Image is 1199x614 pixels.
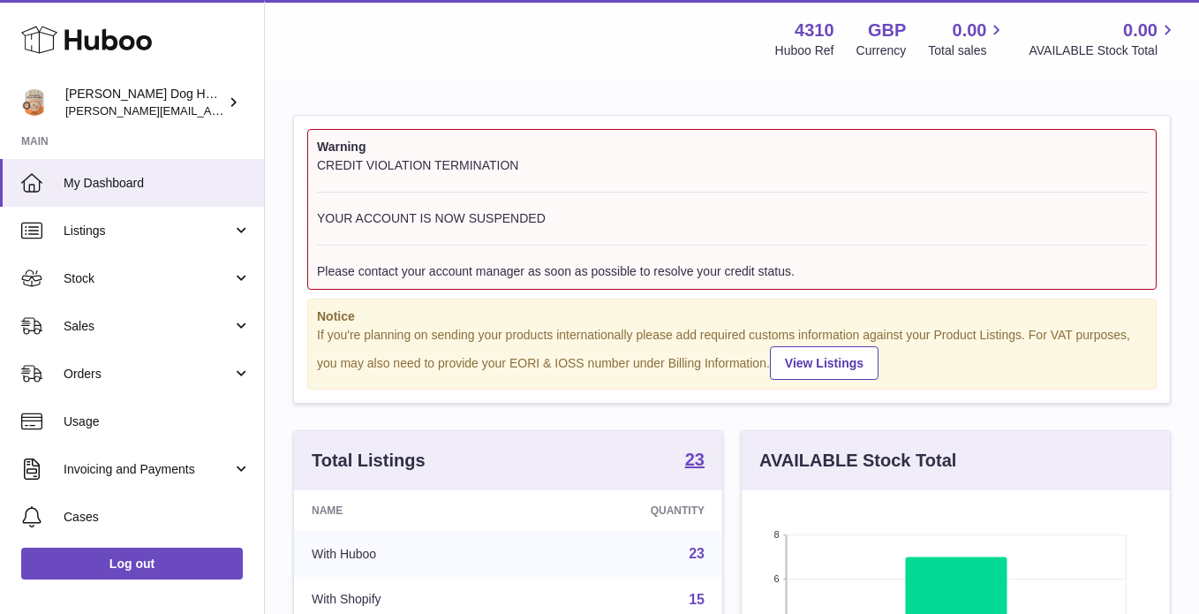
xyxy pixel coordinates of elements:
strong: 4310 [795,19,834,42]
span: AVAILABLE Stock Total [1029,42,1178,59]
span: 0.00 [1123,19,1158,42]
span: Orders [64,366,232,383]
span: Listings [64,223,232,239]
a: 0.00 Total sales [928,19,1007,59]
div: Huboo Ref [775,42,834,59]
span: Total sales [928,42,1007,59]
span: My Dashboard [64,175,251,192]
th: Name [294,490,525,531]
div: If you're planning on sending your products internationally please add required customs informati... [317,327,1147,380]
td: With Huboo [294,531,525,577]
a: 23 [685,451,705,472]
div: CREDIT VIOLATION TERMINATION YOUR ACCOUNT IS NOW SUSPENDED Please contact your account manager as... [317,157,1147,280]
strong: 23 [685,451,705,468]
h3: AVAILABLE Stock Total [759,449,956,473]
a: 15 [689,592,705,607]
span: Stock [64,270,232,287]
strong: Warning [317,139,1147,155]
span: Usage [64,413,251,430]
a: Log out [21,548,243,580]
div: Currency [856,42,907,59]
text: 8 [773,529,779,540]
a: 0.00 AVAILABLE Stock Total [1029,19,1178,59]
strong: Notice [317,308,1147,325]
div: [PERSON_NAME] Dog House [65,86,224,119]
span: Invoicing and Payments [64,461,232,478]
th: Quantity [525,490,722,531]
a: View Listings [770,346,879,380]
span: 0.00 [953,19,987,42]
img: toby@hackneydoghouse.com [21,89,48,116]
strong: GBP [868,19,906,42]
h3: Total Listings [312,449,426,473]
span: [PERSON_NAME][EMAIL_ADDRESS][DOMAIN_NAME] [65,103,354,117]
a: 23 [689,546,705,561]
span: Sales [64,318,232,335]
span: Cases [64,509,251,526]
text: 6 [773,573,779,584]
